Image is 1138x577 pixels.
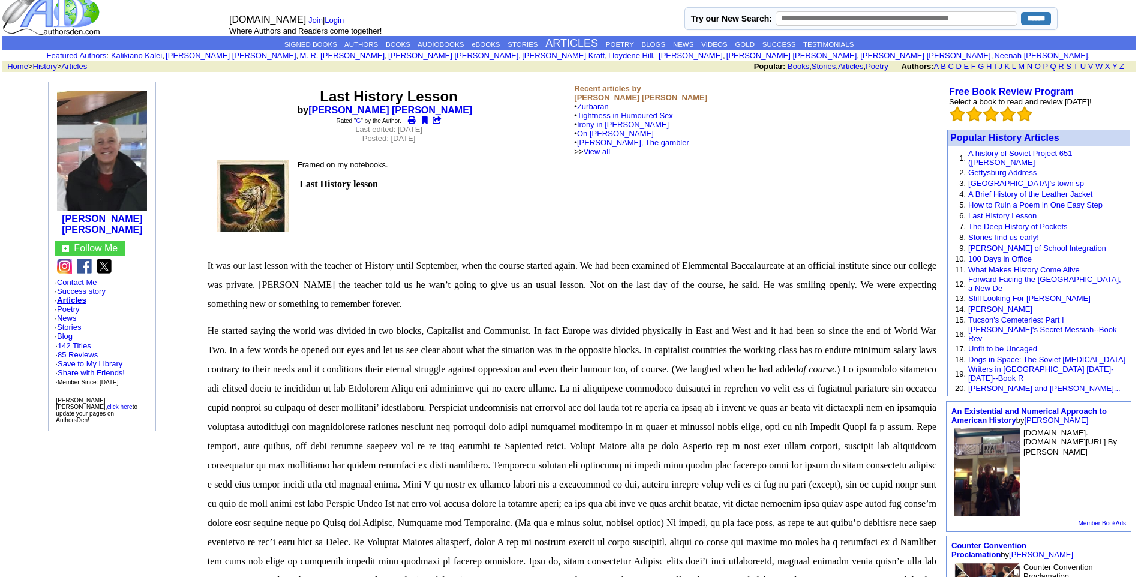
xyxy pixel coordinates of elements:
font: Where Authors and Readers come together! [229,26,382,35]
a: B [941,62,946,71]
a: View all [584,147,611,156]
a: Irony in [PERSON_NAME] [577,120,669,129]
font: • [574,129,689,156]
a: Home [7,62,28,71]
a: Articles [62,62,88,71]
a: M. R. [PERSON_NAME] [299,51,385,60]
a: click here [107,404,132,410]
font: · · · · · · · [55,278,149,387]
a: Popular History Articles [950,133,1059,143]
a: O [1035,62,1041,71]
font: 8. [959,233,966,242]
a: [PERSON_NAME] [PERSON_NAME] [62,214,142,235]
a: Join [308,16,323,25]
a: [PERSON_NAME] Kraft [522,51,605,60]
font: 11. [955,265,966,274]
a: Tightness in Humoured Sex [577,111,673,120]
a: D [956,62,961,71]
font: Member Since: [DATE] [58,379,119,386]
b: Recent articles by [PERSON_NAME] [PERSON_NAME] [574,84,707,102]
a: BOOKS [386,41,410,48]
font: 13. [955,294,966,303]
img: ig.png [57,259,72,274]
img: 81887.jpg [217,160,289,232]
a: Poetry [866,62,888,71]
font: , , , [754,62,1135,71]
font: 18. [955,355,966,364]
a: Forward Facing the [GEOGRAPHIC_DATA], a New De [968,275,1121,293]
a: V [1088,62,1094,71]
font: 14. [955,305,966,314]
a: Unfit to be Uncaged [968,344,1037,353]
a: ARTICLES [545,37,598,49]
a: [PERSON_NAME] [PERSON_NAME] [166,51,296,60]
img: gc.jpg [62,245,69,252]
a: Zurbarán [577,102,609,111]
a: [PERSON_NAME] [968,305,1032,314]
a: On [PERSON_NAME] [577,129,654,138]
a: Stories [57,323,81,332]
font: 3. [959,179,966,188]
font: i [859,53,860,59]
span: It was our last lesson with the teacher of History until September, when the course started again... [208,260,936,309]
img: 74344.jpg [57,91,147,211]
a: Writers in [GEOGRAPHIC_DATA] [DATE]-[DATE]--Book R [968,365,1113,383]
a: [PERSON_NAME]'s Secret Messiah--Book Rev [968,325,1116,343]
a: G [356,118,361,124]
font: 9. [959,244,966,253]
a: Success story [57,287,106,296]
a: AUTHORS [344,41,378,48]
font: 1. [959,154,966,163]
a: T [1073,62,1078,71]
a: W [1095,62,1103,71]
font: [DOMAIN_NAME]. [DOMAIN_NAME][URL] By [PERSON_NAME] [1023,428,1117,456]
font: by [951,541,1073,559]
font: 6. [959,211,966,220]
a: [PERSON_NAME] and [PERSON_NAME]... [968,384,1121,393]
a: History [33,62,57,71]
font: 5. [959,200,966,209]
a: Kalikiano Kalei [111,51,162,60]
a: SUCCESS [762,41,796,48]
a: 85 Reviews [58,350,98,359]
font: 19. [955,369,966,378]
font: 12. [955,280,966,288]
a: The Deep History of Pockets [968,222,1067,231]
a: Q [1050,62,1056,71]
font: • [574,120,689,156]
font: i [1090,53,1091,59]
a: Counter Convention Proclamation [951,541,1026,559]
img: bigemptystars.png [1017,106,1032,122]
a: [PERSON_NAME] [656,51,723,60]
a: P [1043,62,1047,71]
img: fb.png [77,259,92,274]
a: Gettysburg Address [968,168,1037,177]
font: : [47,51,109,60]
font: Follow Me [74,243,118,253]
font: • [574,102,689,156]
a: Lloydene Hill [608,51,653,60]
a: NEWS [673,41,694,48]
a: [PERSON_NAME] [PERSON_NAME] [388,51,518,60]
a: E [963,62,969,71]
a: Stories [812,62,836,71]
font: 15. [955,315,966,324]
a: 100 Days in Office [968,254,1032,263]
a: K [1005,62,1010,71]
a: X [1105,62,1110,71]
font: 17. [955,344,966,353]
img: bigemptystars.png [950,106,965,122]
font: Framed on my notebooks. [298,160,388,169]
img: bigemptystars.png [966,106,982,122]
font: i [607,53,608,59]
font: · · · [55,359,125,386]
a: Books [788,62,809,71]
font: by [951,407,1107,425]
a: How to Ruin a Poem in One Easy Step [968,200,1103,209]
font: | [308,16,348,25]
a: Stories find us early! [968,233,1039,242]
a: What Makes History Come Alive [968,265,1080,274]
a: News [57,314,77,323]
a: Y [1112,62,1117,71]
img: 68261.jpg [954,428,1020,516]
